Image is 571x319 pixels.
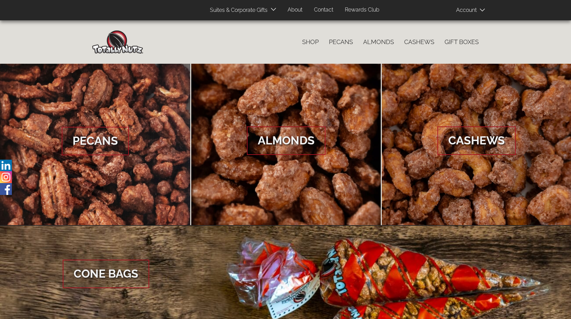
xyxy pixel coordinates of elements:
[324,35,358,49] a: Pecans
[63,260,149,288] span: Cone Bags
[340,3,385,17] a: Rewards Club
[399,35,439,49] a: Cashews
[297,35,324,49] a: Shop
[437,126,516,155] span: Cashews
[358,35,399,49] a: Almonds
[62,127,129,155] span: Pecans
[439,35,484,49] a: Gift Boxes
[191,64,381,226] a: Almonds
[247,126,326,155] span: Almonds
[282,3,308,17] a: About
[92,31,143,54] img: Home
[309,3,338,17] a: Contact
[205,4,270,17] a: Suites & Corporate Gifts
